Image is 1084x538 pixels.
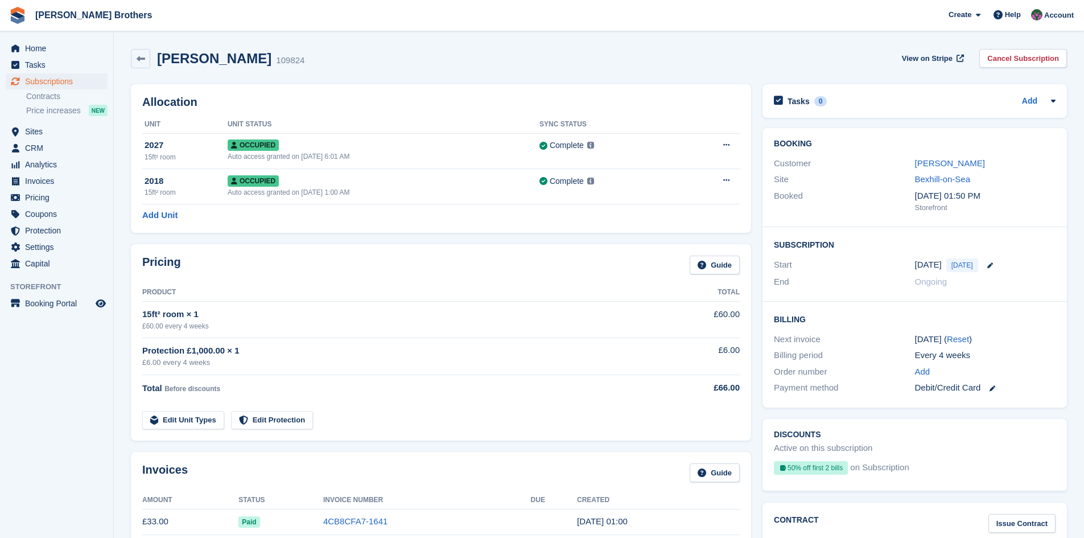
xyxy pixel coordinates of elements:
div: 2027 [145,139,228,152]
span: Protection [25,223,93,239]
a: menu [6,140,108,156]
span: Occupied [228,139,279,151]
span: Paid [238,516,259,528]
div: Protection £1,000.00 × 1 [142,344,661,358]
img: Nick Wright [1031,9,1042,20]
img: stora-icon-8386f47178a22dfd0bd8f6a31ec36ba5ce8667c1dd55bd0f319d3a0aa187defe.svg [9,7,26,24]
span: Price increases [26,105,81,116]
a: menu [6,295,108,311]
span: CRM [25,140,93,156]
a: menu [6,157,108,173]
a: menu [6,57,108,73]
div: [DATE] 01:50 PM [915,190,1056,203]
a: Issue Contract [988,514,1056,533]
span: Subscriptions [25,73,93,89]
div: Storefront [915,202,1056,213]
a: Add [1022,95,1037,108]
span: Create [949,9,971,20]
a: Bexhill-on-Sea [915,174,971,184]
td: £33.00 [142,509,238,535]
div: £60.00 every 4 weeks [142,321,661,331]
span: Analytics [25,157,93,173]
h2: Contract [774,514,819,533]
div: £6.00 every 4 weeks [142,357,661,368]
span: Help [1005,9,1021,20]
a: Add [915,365,930,379]
a: Guide [690,256,740,274]
a: menu [6,173,108,189]
div: Payment method [774,381,914,395]
div: NEW [89,105,108,116]
a: menu [6,223,108,239]
h2: Subscription [774,239,1056,250]
div: Complete [550,175,584,187]
time: 2025-09-26 00:00:29 UTC [577,516,628,526]
span: Booking Portal [25,295,93,311]
th: Created [577,491,740,510]
span: Coupons [25,206,93,222]
div: Auto access granted on [DATE] 1:00 AM [228,187,539,198]
h2: Invoices [142,463,188,482]
span: Total [142,383,162,393]
th: Unit Status [228,116,539,134]
h2: Allocation [142,96,740,109]
h2: Billing [774,313,1056,325]
a: [PERSON_NAME] Brothers [31,6,156,24]
td: £60.00 [661,302,740,338]
span: Occupied [228,175,279,187]
div: 15ft² room × 1 [142,308,661,321]
img: icon-info-grey-7440780725fd019a000dd9b08b2336e03edf1995a4989e88bcd33f0948082b44.svg [587,142,594,149]
h2: Tasks [788,96,810,106]
div: Next invoice [774,333,914,346]
div: Billing period [774,349,914,362]
span: Tasks [25,57,93,73]
span: Settings [25,239,93,255]
span: Home [25,40,93,56]
a: Guide [690,463,740,482]
th: Total [661,284,740,302]
span: View on Stripe [902,53,953,64]
a: View on Stripe [897,49,966,68]
a: menu [6,206,108,222]
a: Contracts [26,91,108,102]
div: Debit/Credit Card [915,381,1056,395]
div: Order number [774,365,914,379]
a: menu [6,124,108,139]
div: Site [774,173,914,186]
th: Status [238,491,323,510]
span: Sites [25,124,93,139]
a: 4CB8CFA7-1641 [323,516,388,526]
span: Before discounts [164,385,220,393]
span: Invoices [25,173,93,189]
span: Storefront [10,281,113,293]
a: Cancel Subscription [979,49,1067,68]
th: Invoice Number [323,491,531,510]
a: Preview store [94,297,108,310]
div: Complete [550,139,584,151]
h2: [PERSON_NAME] [157,51,271,66]
h2: Booking [774,139,1056,149]
div: End [774,276,914,289]
div: Booked [774,190,914,213]
time: 2025-09-26 00:00:00 UTC [915,258,942,272]
span: Capital [25,256,93,272]
div: 0 [814,96,827,106]
a: Price increases NEW [26,104,108,117]
div: 109824 [276,54,304,67]
a: Reset [947,334,969,344]
th: Due [531,491,577,510]
div: Start [774,258,914,272]
span: Ongoing [915,277,947,286]
span: [DATE] [946,258,978,272]
div: 2018 [145,175,228,188]
div: 15ft² room [145,152,228,162]
div: [DATE] ( ) [915,333,1056,346]
a: [PERSON_NAME] [915,158,985,168]
h2: Discounts [774,430,1056,440]
a: menu [6,239,108,255]
th: Sync Status [539,116,679,134]
img: icon-info-grey-7440780725fd019a000dd9b08b2336e03edf1995a4989e88bcd33f0948082b44.svg [587,178,594,184]
a: Edit Protection [231,411,313,430]
div: 50% off first 2 bills [774,461,848,475]
a: Edit Unit Types [142,411,224,430]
